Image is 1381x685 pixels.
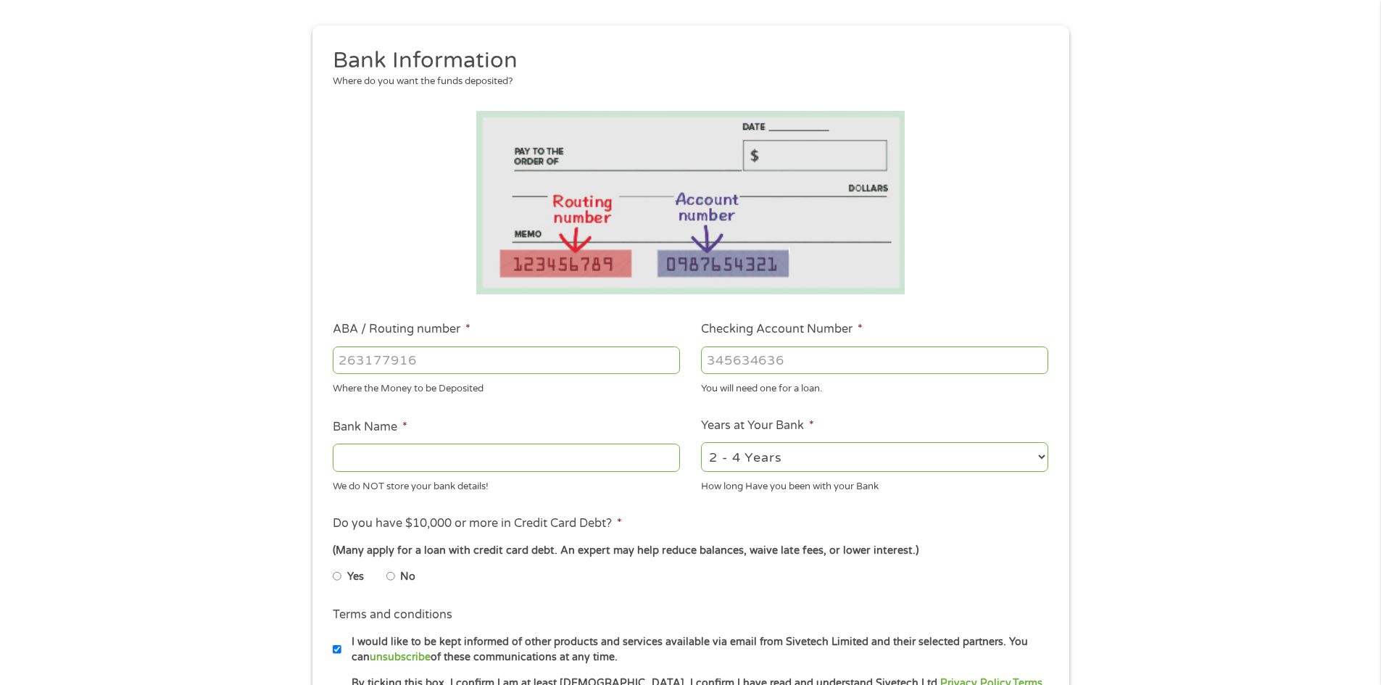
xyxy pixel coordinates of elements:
[333,543,1048,559] div: (Many apply for a loan with credit card debt. An expert may help reduce balances, waive late fees...
[400,569,415,585] label: No
[333,46,1037,75] h2: Bank Information
[333,377,680,397] div: Where the Money to be Deposited
[333,420,407,435] label: Bank Name
[701,377,1048,397] div: You will need one for a loan.
[333,346,680,374] input: 263177916
[701,346,1048,374] input: 345634636
[333,75,1037,89] div: Where do you want the funds deposited?
[333,322,470,337] label: ABA / Routing number
[701,474,1048,494] div: How long Have you been with your Bank
[341,634,1053,665] label: I would like to be kept informed of other products and services available via email from Sivetech...
[333,516,622,531] label: Do you have $10,000 or more in Credit Card Debt?
[333,607,452,623] label: Terms and conditions
[701,322,863,337] label: Checking Account Number
[370,651,431,663] a: unsubscribe
[701,418,814,433] label: Years at Your Bank
[347,569,364,585] label: Yes
[476,111,905,294] img: Routing number location
[333,474,680,494] div: We do NOT store your bank details!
